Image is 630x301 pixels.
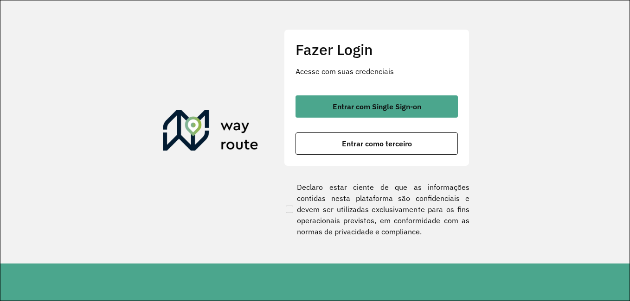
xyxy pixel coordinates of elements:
[284,182,469,237] label: Declaro estar ciente de que as informações contidas nesta plataforma são confidenciais e devem se...
[296,41,458,58] h2: Fazer Login
[333,103,421,110] span: Entrar com Single Sign-on
[163,110,258,154] img: Roteirizador AmbevTech
[296,66,458,77] p: Acesse com suas credenciais
[296,95,458,118] button: button
[296,132,458,155] button: button
[342,140,412,147] span: Entrar como terceiro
